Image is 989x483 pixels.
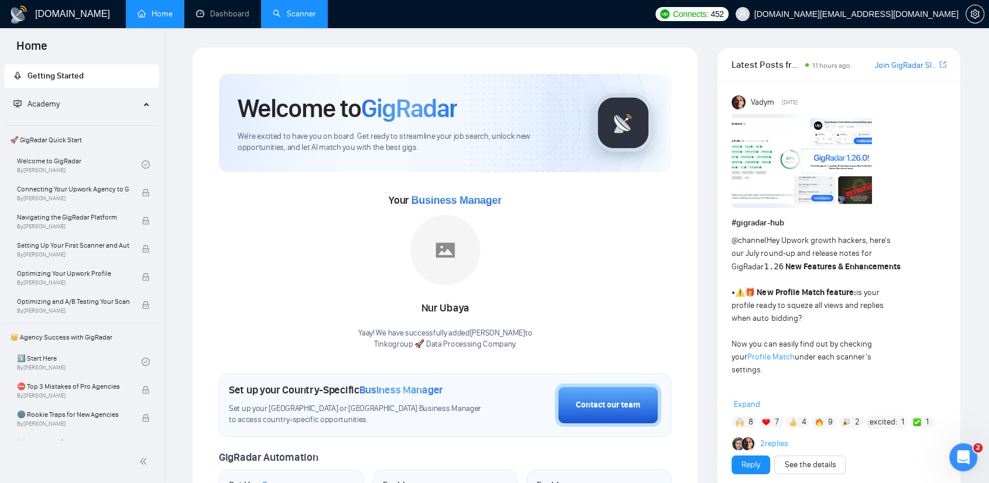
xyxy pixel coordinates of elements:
img: Vadym [732,95,746,109]
span: By [PERSON_NAME] [17,251,129,258]
span: By [PERSON_NAME] [17,279,129,286]
span: 1 [901,416,904,428]
span: user [739,10,747,18]
span: lock [142,386,150,394]
span: Latest Posts from the GigRadar Community [732,57,801,72]
span: :excited: [868,416,897,429]
span: lock [142,245,150,253]
span: By [PERSON_NAME] [17,223,129,230]
span: Home [7,37,57,62]
span: Business Manager [359,383,443,396]
img: ✅ [913,418,921,426]
span: By [PERSON_NAME] [17,307,129,314]
span: 2 [973,443,983,453]
span: Getting Started [28,71,84,81]
span: check-circle [142,160,150,169]
h1: Set up your Country-Specific [229,383,443,396]
div: Yaay! We have successfully added [PERSON_NAME] to [358,328,532,350]
span: [DATE] [782,97,798,108]
span: By [PERSON_NAME] [17,420,129,427]
span: Setting Up Your First Scanner and Auto-Bidder [17,239,129,251]
strong: New Profile Match feature: [757,287,856,297]
span: Connects: [673,8,708,20]
iframe: Intercom live chat [949,443,977,471]
span: 👑 Agency Success with GigRadar [5,326,158,349]
span: Optimizing and A/B Testing Your Scanner for Better Results [17,296,129,307]
span: 8 [748,416,753,428]
span: lock [142,273,150,281]
span: 2 [855,416,860,428]
span: 🎁 [745,287,755,297]
p: Tinkogroup 🚀 Data Processing Company . [358,339,532,350]
img: placeholder.png [410,215,480,285]
img: upwork-logo.png [660,9,669,19]
span: Set up your [GEOGRAPHIC_DATA] or [GEOGRAPHIC_DATA] Business Manager to access country-specific op... [229,403,489,426]
span: Navigating the GigRadar Platform [17,211,129,223]
span: 4 [802,416,806,428]
a: 1️⃣ Start HereBy[PERSON_NAME] [17,349,142,375]
span: lock [142,189,150,197]
li: Getting Started [4,64,159,88]
img: 👍 [789,418,797,426]
a: homeHome [138,9,173,19]
span: Your [389,194,502,207]
span: Vadym [751,96,774,109]
img: gigradar-logo.png [594,94,653,152]
span: Academy [13,99,60,109]
a: 2replies [760,438,788,450]
span: Optimizing Your Upwork Profile [17,268,129,279]
a: Join GigRadar Slack Community [875,59,937,72]
a: export [939,59,946,70]
code: 1.26 [764,262,784,271]
button: See the details [774,455,846,474]
span: ⚠️ [735,287,745,297]
span: check-circle [142,358,150,366]
a: Reply [741,458,760,471]
span: 🌚 Rookie Traps for New Agencies [17,409,129,420]
img: ❤️ [762,418,770,426]
h1: # gigradar-hub [732,217,946,229]
span: 🚀 GigRadar Quick Start [5,128,158,152]
span: Expand [734,399,760,409]
img: logo [9,5,28,24]
img: Alex B [732,437,745,450]
span: We're excited to have you on board. Get ready to streamline your job search, unlock new opportuni... [238,131,575,153]
span: 7 [775,416,779,428]
a: searchScanner [273,9,316,19]
span: double-left [139,455,151,467]
button: Contact our team [555,383,661,427]
span: 9 [828,416,833,428]
span: 11 hours ago [812,61,850,70]
span: export [939,60,946,69]
a: dashboardDashboard [196,9,249,19]
span: Connecting Your Upwork Agency to GigRadar [17,183,129,195]
span: By [PERSON_NAME] [17,195,129,202]
span: Academy [28,99,60,109]
span: @channel [732,235,766,245]
span: 1 [926,416,929,428]
span: Business Manager [411,194,502,206]
img: 🙌 [736,418,744,426]
img: F09AC4U7ATU-image.png [732,114,872,208]
span: fund-projection-screen [13,100,22,108]
strong: New Features & Enhancements [785,262,901,272]
span: setting [966,9,984,19]
img: 🔥 [815,418,823,426]
span: lock [142,414,150,422]
div: Contact our team [576,399,640,412]
a: Welcome to GigRadarBy[PERSON_NAME] [17,152,142,177]
span: ⛔ Top 3 Mistakes of Pro Agencies [17,381,129,392]
button: Reply [732,455,770,474]
span: 452 [710,8,723,20]
span: lock [142,217,150,225]
span: By [PERSON_NAME] [17,392,129,399]
span: ☠️ Fatal Traps for Solo Freelancers [17,437,129,448]
div: Nur Ubaya [358,299,532,318]
h1: Welcome to [238,93,457,124]
button: setting [966,5,984,23]
span: lock [142,301,150,309]
span: GigRadar Automation [219,451,318,464]
a: See the details [784,458,836,471]
a: Profile Match [747,352,794,362]
span: GigRadar [361,93,457,124]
